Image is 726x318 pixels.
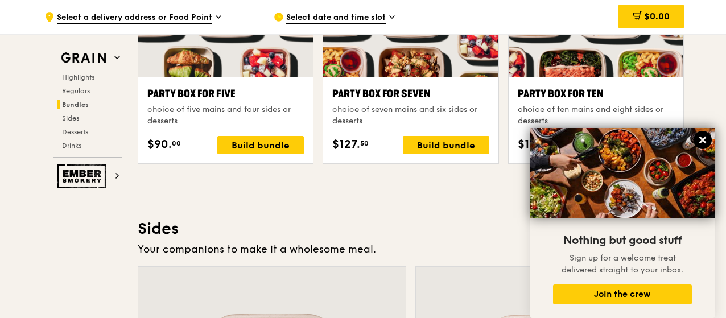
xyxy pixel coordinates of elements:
[147,86,304,102] div: Party Box for Five
[694,131,712,149] button: Close
[147,136,172,153] span: $90.
[138,218,684,239] h3: Sides
[360,139,369,148] span: 50
[518,104,674,127] div: choice of ten mains and eight sides or desserts
[286,12,386,24] span: Select date and time slot
[62,101,89,109] span: Bundles
[57,12,212,24] span: Select a delivery address or Food Point
[332,136,360,153] span: $127.
[57,48,110,68] img: Grain web logo
[138,241,684,257] div: Your companions to make it a wholesome meal.
[332,86,489,102] div: Party Box for Seven
[563,234,682,247] span: Nothing but good stuff
[62,142,81,150] span: Drinks
[530,128,715,218] img: DSC07876-Edit02-Large.jpeg
[147,104,304,127] div: choice of five mains and four sides or desserts
[62,114,79,122] span: Sides
[172,139,181,148] span: 00
[518,86,674,102] div: Party Box for Ten
[62,128,88,136] span: Desserts
[553,284,692,304] button: Join the crew
[518,136,546,153] span: $178.
[62,73,94,81] span: Highlights
[57,164,110,188] img: Ember Smokery web logo
[562,253,683,275] span: Sign up for a welcome treat delivered straight to your inbox.
[217,136,304,154] div: Build bundle
[403,136,489,154] div: Build bundle
[644,11,670,22] span: $0.00
[62,87,90,95] span: Regulars
[332,104,489,127] div: choice of seven mains and six sides or desserts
